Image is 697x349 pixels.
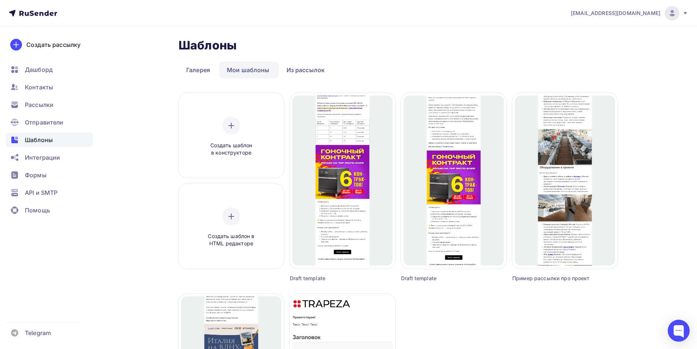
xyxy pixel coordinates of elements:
[25,188,57,197] span: API и SMTP
[219,62,277,78] a: Мои шаблоны
[571,6,688,21] a: [EMAIL_ADDRESS][DOMAIN_NAME]
[25,83,53,92] span: Контакты
[25,153,60,162] span: Интеграции
[26,40,80,49] div: Создать рассылку
[512,275,591,282] div: Пример рассылки про проект
[25,100,53,109] span: Рассылки
[25,135,53,144] span: Шаблоны
[179,62,218,78] a: Галерея
[25,118,64,127] span: Отправители
[6,97,93,112] a: Рассылки
[25,206,50,215] span: Помощь
[401,275,480,282] div: Draft template
[6,62,93,77] a: Дашборд
[196,233,266,248] span: Создать шаблон в HTML редакторе
[25,171,46,179] span: Формы
[571,10,660,17] span: [EMAIL_ADDRESS][DOMAIN_NAME]
[6,80,93,94] a: Контакты
[6,133,93,147] a: Шаблоны
[6,168,93,182] a: Формы
[179,38,237,53] h2: Шаблоны
[196,142,266,157] span: Создать шаблон в конструкторе
[279,62,333,78] a: Из рассылок
[25,328,51,337] span: Telegram
[6,115,93,130] a: Отправители
[25,65,53,74] span: Дашборд
[290,275,369,282] div: Draft template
